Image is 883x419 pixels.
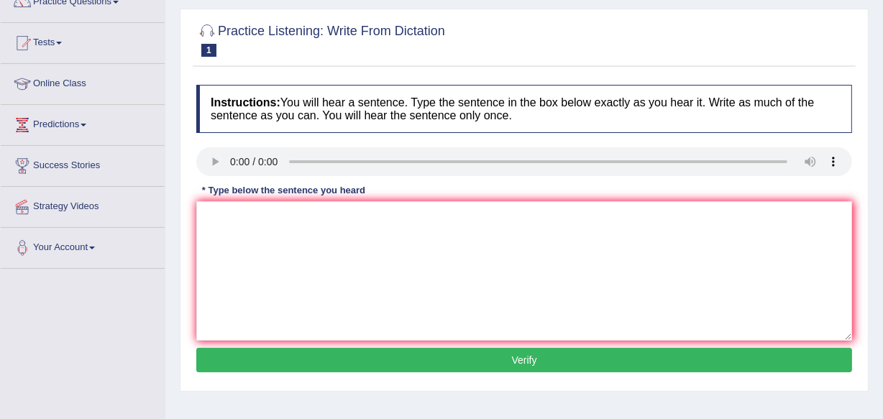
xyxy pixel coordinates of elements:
[1,64,165,100] a: Online Class
[196,85,852,133] h4: You will hear a sentence. Type the sentence in the box below exactly as you hear it. Write as muc...
[1,187,165,223] a: Strategy Videos
[1,105,165,141] a: Predictions
[196,21,445,57] h2: Practice Listening: Write From Dictation
[1,146,165,182] a: Success Stories
[211,96,280,109] b: Instructions:
[196,183,371,197] div: * Type below the sentence you heard
[201,44,216,57] span: 1
[1,23,165,59] a: Tests
[196,348,852,372] button: Verify
[1,228,165,264] a: Your Account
